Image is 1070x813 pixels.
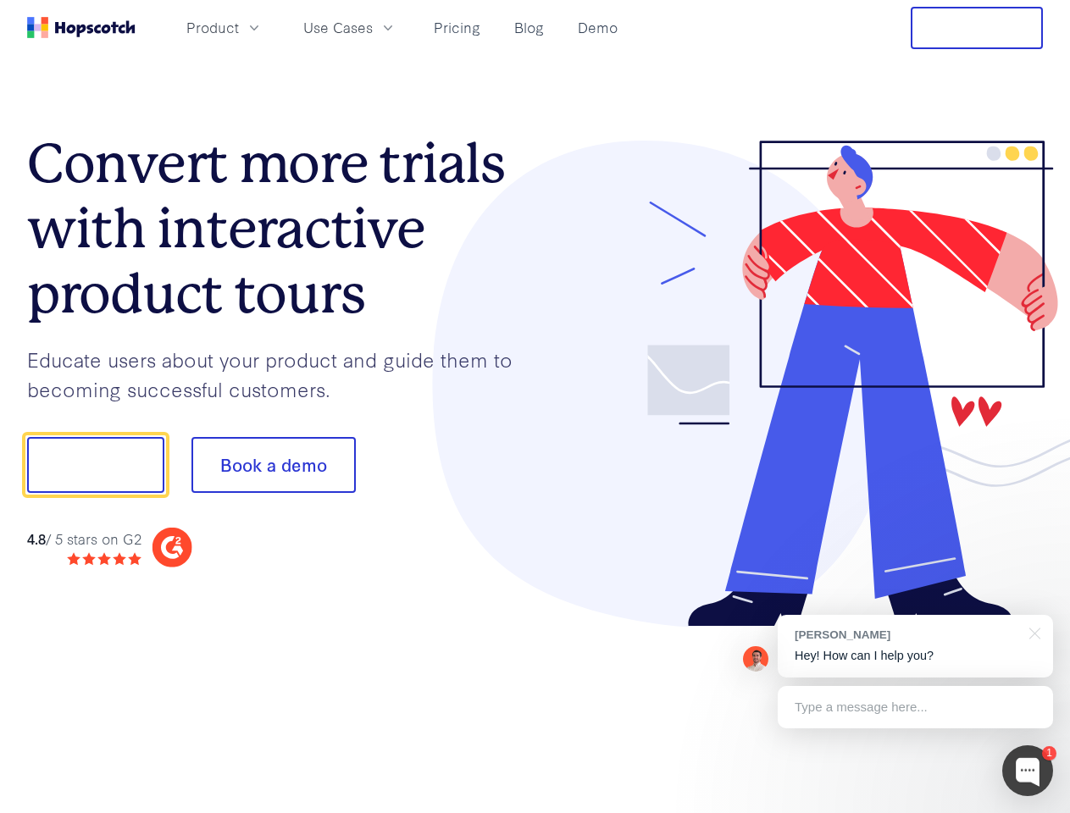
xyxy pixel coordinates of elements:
div: [PERSON_NAME] [795,627,1019,643]
button: Product [176,14,273,41]
a: Demo [571,14,624,41]
span: Use Cases [303,17,373,38]
div: 1 [1042,746,1056,760]
a: Home [27,17,136,38]
img: Mark Spera [743,646,768,672]
span: Product [186,17,239,38]
a: Pricing [427,14,487,41]
p: Educate users about your product and guide them to becoming successful customers. [27,345,535,403]
div: Type a message here... [778,686,1053,728]
a: Blog [507,14,551,41]
button: Show me! [27,437,164,493]
button: Free Trial [911,7,1043,49]
button: Book a demo [191,437,356,493]
h1: Convert more trials with interactive product tours [27,131,535,326]
strong: 4.8 [27,528,46,548]
div: / 5 stars on G2 [27,528,141,550]
button: Use Cases [293,14,407,41]
p: Hey! How can I help you? [795,647,1036,665]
